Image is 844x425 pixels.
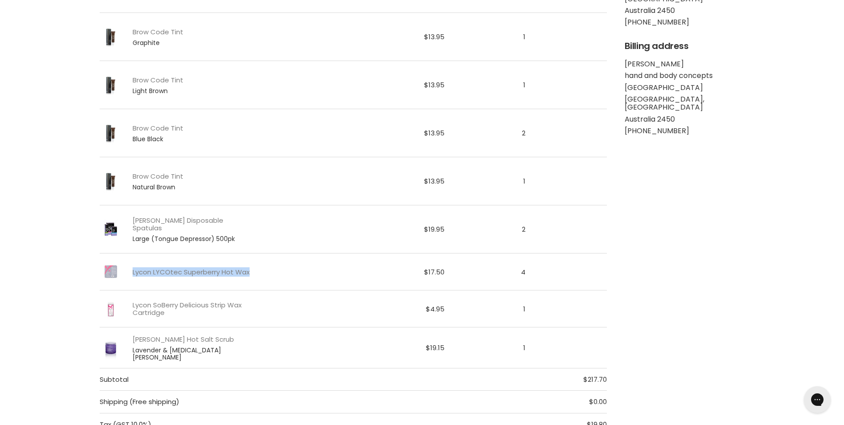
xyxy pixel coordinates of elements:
[625,84,745,92] li: [GEOGRAPHIC_DATA]
[625,95,745,112] li: [GEOGRAPHIC_DATA], [GEOGRAPHIC_DATA]
[625,72,745,80] li: hand and body concepts
[424,176,444,186] span: $13.95
[444,290,525,327] td: 1
[625,60,745,68] li: [PERSON_NAME]
[133,184,254,191] span: Natural Brown
[444,109,525,157] td: 2
[424,267,444,277] span: $17.50
[100,298,122,320] img: Lycon SoBerry Delicious Strip Wax Cartridge
[589,397,607,406] span: $0.00
[625,18,745,26] li: [PHONE_NUMBER]
[133,301,254,317] a: Lycon SoBerry Delicious Strip Wax Cartridge
[100,212,122,246] img: Caron Disposable Spatulas - Large (Tongue Depressor) 500pk
[100,116,122,150] img: Brow Code Tint - Blue Black
[100,261,122,283] img: Lycon LYCOtec Superberry Hot Wax
[800,383,835,416] iframe: Gorgias live chat messenger
[133,335,234,343] a: [PERSON_NAME] Hot Salt Scrub
[133,76,183,84] a: Brow Code Tint
[100,391,526,413] span: Shipping (Free shipping)
[426,304,444,314] span: $4.95
[133,87,254,94] span: Light Brown
[424,32,444,41] span: $13.95
[625,127,745,135] li: [PHONE_NUMBER]
[424,80,444,90] span: $13.95
[133,39,254,46] span: Graphite
[100,335,122,361] img: Mancine Hot Salt Scrub - Lavender & Witch Hazel
[583,375,607,384] span: $217.70
[444,13,525,61] td: 1
[133,217,254,232] a: [PERSON_NAME] Disposable Spatulas
[625,115,745,123] li: Australia 2450
[133,268,250,276] a: Lycon LYCOtec Superberry Hot Wax
[444,157,525,205] td: 1
[426,343,444,352] span: $19.15
[424,128,444,138] span: $13.95
[100,20,122,53] img: Brow Code Tint - Graphite
[133,28,183,36] a: Brow Code Tint
[444,253,525,290] td: 4
[133,235,254,242] span: Large (Tongue Depressor) 500pk
[625,41,745,51] h2: Billing address
[133,135,254,143] span: Blue Black
[133,172,183,180] a: Brow Code Tint
[444,61,525,109] td: 1
[625,7,745,15] li: Australia 2450
[133,124,183,132] a: Brow Code Tint
[100,368,526,391] span: Subtotal
[100,164,122,198] img: Brow Code Tint - Natural Brown
[133,347,254,361] span: Lavender & [MEDICAL_DATA][PERSON_NAME]
[424,225,444,234] span: $19.95
[444,327,525,368] td: 1
[444,205,525,253] td: 2
[100,68,122,102] img: Brow Code Tint - Light Brown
